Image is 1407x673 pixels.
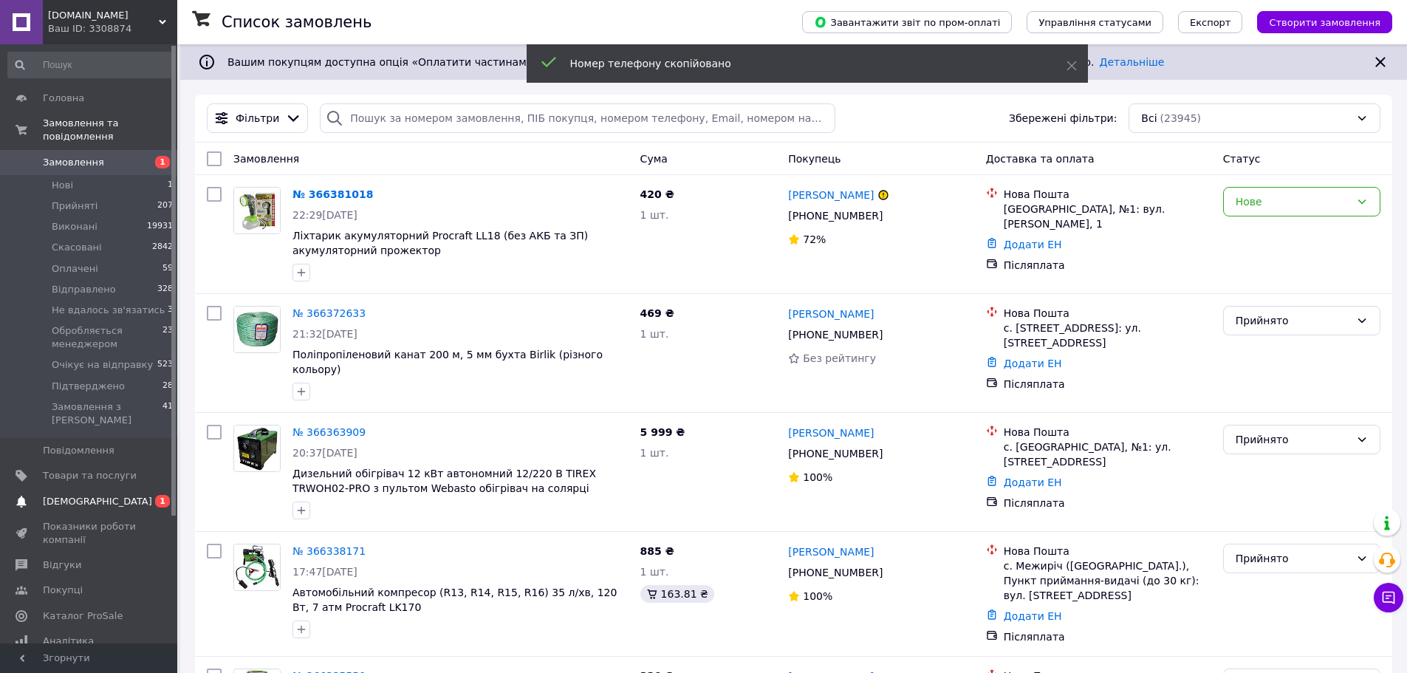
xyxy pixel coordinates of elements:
[1236,431,1350,448] div: Прийнято
[1236,194,1350,210] div: Нове
[234,307,280,352] img: Фото товару
[640,447,669,459] span: 1 шт.
[1269,17,1380,28] span: Створити замовлення
[1190,17,1231,28] span: Експорт
[788,307,874,321] a: [PERSON_NAME]
[640,328,669,340] span: 1 шт.
[1236,550,1350,567] div: Прийнято
[43,520,137,547] span: Показники роботи компанії
[292,328,357,340] span: 21:32[DATE]
[7,52,174,78] input: Пошук
[43,495,152,508] span: [DEMOGRAPHIC_DATA]
[52,220,97,233] span: Виконані
[52,179,73,192] span: Нові
[168,304,173,317] span: 3
[52,324,162,351] span: Обробляється менеджером
[292,349,603,375] span: Поліпропіленовий канат 200 м, 5 мм бухта Birlik (різного кольору)
[236,111,279,126] span: Фільтри
[788,426,874,440] a: [PERSON_NAME]
[162,324,173,351] span: 23
[803,471,832,483] span: 100%
[157,199,173,213] span: 207
[802,11,1012,33] button: Завантажити звіт по пром-оплаті
[1004,377,1211,392] div: Післяплата
[292,230,588,256] a: Ліхтарик акумуляторний Procraft LL18 (без АКБ та ЗП) акумуляторний прожектор
[227,56,1164,68] span: Вашим покупцям доступна опція «Оплатити частинами від Rozetka» на 2 платежі. Отримуйте нові замов...
[803,590,832,602] span: 100%
[788,544,874,559] a: [PERSON_NAME]
[52,283,116,296] span: Відправлено
[43,444,114,457] span: Повідомлення
[234,426,280,471] img: Фото товару
[292,587,617,613] a: Автомобільний компресор (R13, R14, R15, R16) 35 л/хв, 120 Вт, 7 атм Procraft LK170
[234,188,280,233] img: Фото товару
[1004,239,1062,250] a: Додати ЕН
[1009,111,1117,126] span: Збережені фільтри:
[147,220,173,233] span: 19931
[803,352,876,364] span: Без рейтингу
[292,545,366,557] a: № 366338171
[1236,312,1350,329] div: Прийнято
[52,358,153,372] span: Очікує на відправку
[162,380,173,393] span: 28
[1004,425,1211,440] div: Нова Пошта
[640,307,674,319] span: 469 ₴
[222,13,372,31] h1: Список замовлень
[640,209,669,221] span: 1 шт.
[1004,629,1211,644] div: Післяплата
[233,544,281,591] a: Фото товару
[233,306,281,353] a: Фото товару
[43,558,81,572] span: Відгуки
[640,585,714,603] div: 163.81 ₴
[788,567,883,578] span: [PHONE_NUMBER]
[320,103,835,133] input: Пошук за номером замовлення, ПІБ покупця, номером телефону, Email, номером накладної
[52,400,162,427] span: Замовлення з [PERSON_NAME]
[43,584,83,597] span: Покупці
[1004,476,1062,488] a: Додати ЕН
[43,117,177,143] span: Замовлення та повідомлення
[1004,321,1211,350] div: с. [STREET_ADDRESS]: ул. [STREET_ADDRESS]
[1038,17,1151,28] span: Управління статусами
[1374,583,1403,612] button: Чат з покупцем
[1004,187,1211,202] div: Нова Пошта
[48,22,177,35] div: Ваш ID: 3308874
[43,469,137,482] span: Товари та послуги
[640,566,669,578] span: 1 шт.
[1141,111,1157,126] span: Всі
[292,426,366,438] a: № 366363909
[788,188,874,202] a: [PERSON_NAME]
[1004,496,1211,510] div: Післяплата
[292,209,357,221] span: 22:29[DATE]
[1178,11,1243,33] button: Експорт
[48,9,159,22] span: 220PLUS.COM.UA
[570,56,1030,71] div: Номер телефону скопійовано
[234,544,280,590] img: Фото товару
[292,468,596,494] a: Дизельний обігрівач 12 кВт автономний 12/220 В TIREX TRWOH02-PRO з пультом Webasto обігрівач на с...
[1004,544,1211,558] div: Нова Пошта
[788,329,883,341] span: [PHONE_NUMBER]
[168,179,173,192] span: 1
[1004,202,1211,231] div: [GEOGRAPHIC_DATA], №1: вул. [PERSON_NAME], 1
[1004,440,1211,469] div: с. [GEOGRAPHIC_DATA], №1: ул. [STREET_ADDRESS]
[162,262,173,276] span: 59
[1004,558,1211,603] div: с. Межиріч ([GEOGRAPHIC_DATA].), Пункт приймання-видачі (до 30 кг): вул. [STREET_ADDRESS]
[155,156,170,168] span: 1
[1004,306,1211,321] div: Нова Пошта
[52,262,98,276] span: Оплачені
[788,153,841,165] span: Покупець
[43,92,84,105] span: Головна
[233,153,299,165] span: Замовлення
[157,358,173,372] span: 523
[803,233,826,245] span: 72%
[233,425,281,472] a: Фото товару
[1223,153,1261,165] span: Статус
[52,199,97,213] span: Прийняті
[52,380,125,393] span: Підтверджено
[292,188,373,200] a: № 366381018
[292,566,357,578] span: 17:47[DATE]
[788,210,883,222] span: [PHONE_NUMBER]
[1004,610,1062,622] a: Додати ЕН
[157,283,173,296] span: 328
